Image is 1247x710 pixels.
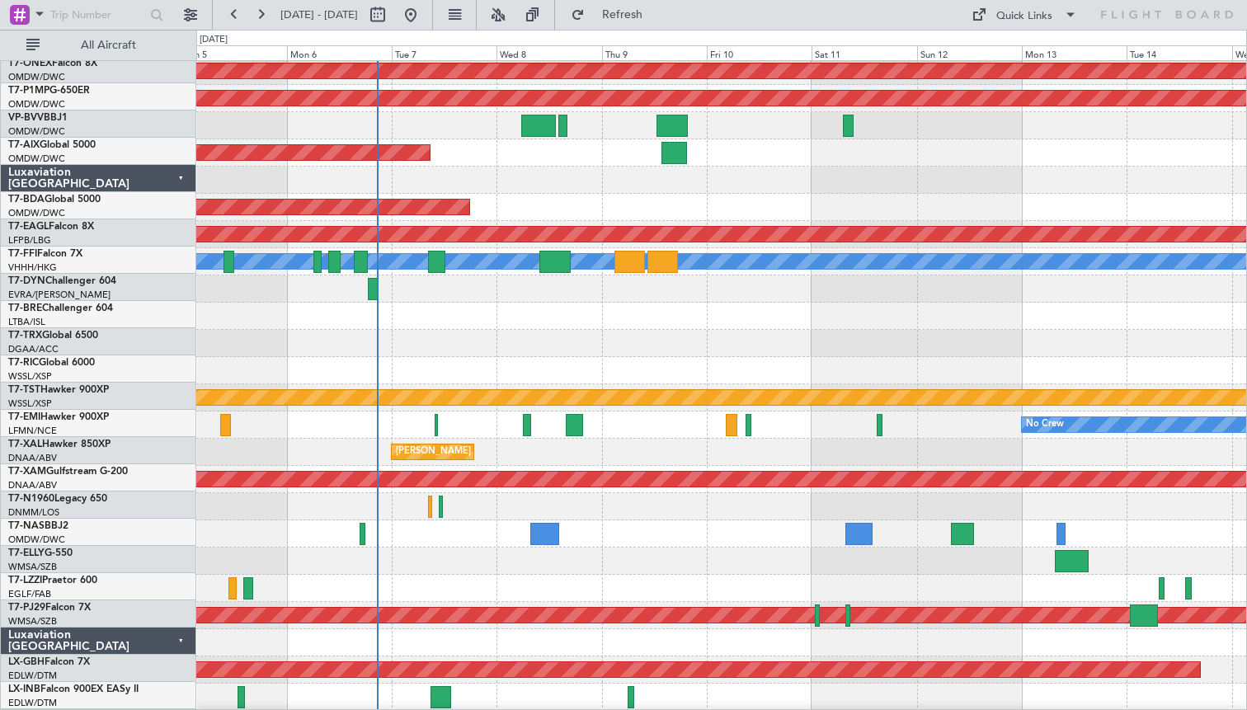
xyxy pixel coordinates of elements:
[8,397,52,410] a: WSSL/XSP
[8,276,45,286] span: T7-DYN
[8,440,111,449] a: T7-XALHawker 850XP
[8,113,68,123] a: VP-BVVBBJ1
[396,440,569,464] div: [PERSON_NAME] ([PERSON_NAME] Intl)
[8,452,57,464] a: DNAA/ABV
[8,548,45,558] span: T7-ELLY
[8,440,42,449] span: T7-XAL
[707,45,812,60] div: Fri 10
[8,494,54,504] span: T7-N1960
[8,603,45,613] span: T7-PJ29
[8,479,57,491] a: DNAA/ABV
[812,45,916,60] div: Sat 11
[200,33,228,47] div: [DATE]
[8,222,94,232] a: T7-EAGLFalcon 8X
[8,534,65,546] a: OMDW/DWC
[8,561,57,573] a: WMSA/SZB
[8,615,57,628] a: WMSA/SZB
[8,412,40,422] span: T7-EMI
[996,8,1052,25] div: Quick Links
[8,358,95,368] a: T7-RICGlobal 6000
[8,195,101,205] a: T7-BDAGlobal 5000
[8,467,46,477] span: T7-XAM
[8,358,39,368] span: T7-RIC
[8,234,51,247] a: LFPB/LBG
[8,207,65,219] a: OMDW/DWC
[8,222,49,232] span: T7-EAGL
[496,45,601,60] div: Wed 8
[8,494,107,504] a: T7-N1960Legacy 650
[8,670,57,682] a: EDLW/DTM
[8,331,42,341] span: T7-TRX
[8,576,97,585] a: T7-LZZIPraetor 600
[8,86,49,96] span: T7-P1MP
[1022,45,1127,60] div: Mon 13
[8,249,37,259] span: T7-FFI
[8,331,98,341] a: T7-TRXGlobal 6500
[8,195,45,205] span: T7-BDA
[8,59,52,68] span: T7-ONEX
[8,603,91,613] a: T7-PJ29Falcon 7X
[1026,412,1064,437] div: No Crew
[8,657,90,667] a: LX-GBHFalcon 7X
[8,98,65,110] a: OMDW/DWC
[8,548,73,558] a: T7-ELLYG-550
[917,45,1022,60] div: Sun 12
[8,385,40,395] span: T7-TST
[8,125,65,138] a: OMDW/DWC
[8,506,59,519] a: DNMM/LOS
[50,2,145,27] input: Trip Number
[8,657,45,667] span: LX-GBH
[8,261,57,274] a: VHHH/HKG
[18,32,179,59] button: All Aircraft
[8,289,111,301] a: EVRA/[PERSON_NAME]
[287,45,392,60] div: Mon 6
[8,113,44,123] span: VP-BVV
[8,153,65,165] a: OMDW/DWC
[8,140,96,150] a: T7-AIXGlobal 5000
[8,385,109,395] a: T7-TSTHawker 900XP
[8,576,42,585] span: T7-LZZI
[8,303,42,313] span: T7-BRE
[1127,45,1231,60] div: Tue 14
[8,316,45,328] a: LTBA/ISL
[8,276,116,286] a: T7-DYNChallenger 604
[392,45,496,60] div: Tue 7
[8,684,40,694] span: LX-INB
[8,86,90,96] a: T7-P1MPG-650ER
[8,343,59,355] a: DGAA/ACC
[8,521,68,531] a: T7-NASBBJ2
[8,59,97,68] a: T7-ONEXFalcon 8X
[8,697,57,709] a: EDLW/DTM
[43,40,174,51] span: All Aircraft
[8,303,113,313] a: T7-BREChallenger 604
[181,45,286,60] div: Sun 5
[8,588,51,600] a: EGLF/FAB
[8,425,57,437] a: LFMN/NCE
[602,45,707,60] div: Thu 9
[280,7,358,22] span: [DATE] - [DATE]
[8,71,65,83] a: OMDW/DWC
[8,140,40,150] span: T7-AIX
[8,467,128,477] a: T7-XAMGulfstream G-200
[8,521,45,531] span: T7-NAS
[563,2,662,28] button: Refresh
[963,2,1085,28] button: Quick Links
[8,412,109,422] a: T7-EMIHawker 900XP
[8,684,139,694] a: LX-INBFalcon 900EX EASy II
[8,370,52,383] a: WSSL/XSP
[588,9,657,21] span: Refresh
[8,249,82,259] a: T7-FFIFalcon 7X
